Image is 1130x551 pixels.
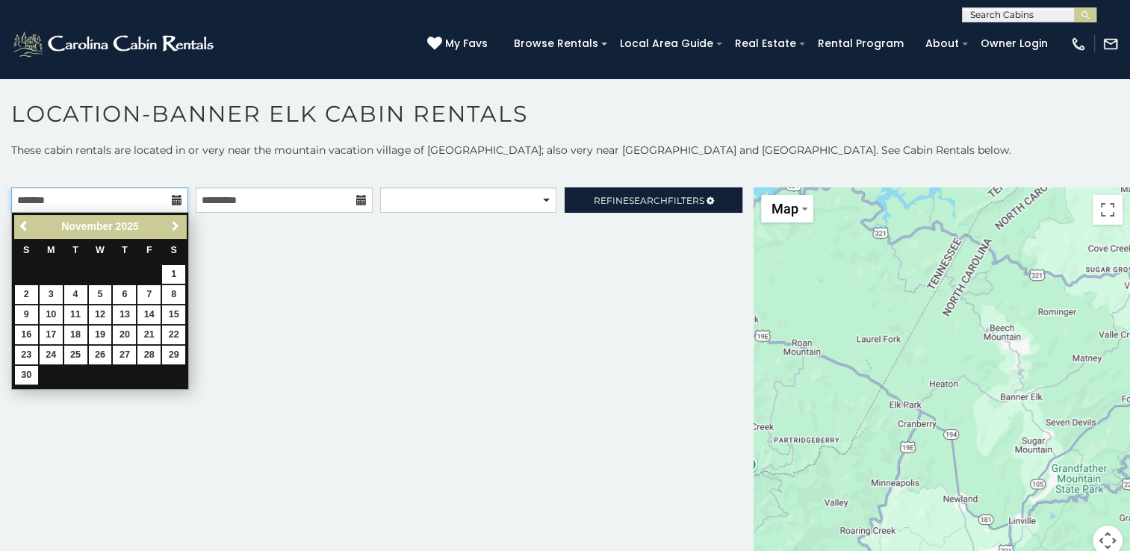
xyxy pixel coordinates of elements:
[113,305,136,324] a: 13
[565,187,742,213] a: RefineSearchFilters
[113,285,136,304] a: 6
[1093,195,1123,225] button: Toggle fullscreen view
[162,265,185,284] a: 1
[612,32,721,55] a: Local Area Guide
[15,285,38,304] a: 2
[1102,36,1119,52] img: mail-regular-white.png
[15,366,38,385] a: 30
[16,217,34,236] a: Previous
[810,32,911,55] a: Rental Program
[19,220,31,232] span: Previous
[40,326,63,344] a: 17
[64,305,87,324] a: 11
[89,305,112,324] a: 12
[61,220,112,232] span: November
[1070,36,1087,52] img: phone-regular-white.png
[40,305,63,324] a: 10
[445,36,488,52] span: My Favs
[918,32,966,55] a: About
[40,346,63,364] a: 24
[427,36,491,52] a: My Favs
[973,32,1055,55] a: Owner Login
[64,326,87,344] a: 18
[137,305,161,324] a: 14
[47,245,55,255] span: Monday
[629,195,668,206] span: Search
[162,326,185,344] a: 22
[11,29,218,59] img: White-1-2.png
[162,346,185,364] a: 29
[15,326,38,344] a: 16
[727,32,804,55] a: Real Estate
[146,245,152,255] span: Friday
[137,326,161,344] a: 21
[506,32,606,55] a: Browse Rentals
[166,217,184,236] a: Next
[171,245,177,255] span: Saturday
[15,305,38,324] a: 9
[40,285,63,304] a: 3
[89,326,112,344] a: 19
[761,195,813,222] button: Change map style
[89,346,112,364] a: 26
[64,346,87,364] a: 25
[170,220,181,232] span: Next
[113,346,136,364] a: 27
[113,326,136,344] a: 20
[23,245,29,255] span: Sunday
[137,346,161,364] a: 28
[137,285,161,304] a: 7
[772,201,798,217] span: Map
[15,346,38,364] a: 23
[72,245,78,255] span: Tuesday
[96,245,105,255] span: Wednesday
[594,195,704,206] span: Refine Filters
[162,305,185,324] a: 15
[162,285,185,304] a: 8
[64,285,87,304] a: 4
[89,285,112,304] a: 5
[122,245,128,255] span: Thursday
[116,220,139,232] span: 2025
